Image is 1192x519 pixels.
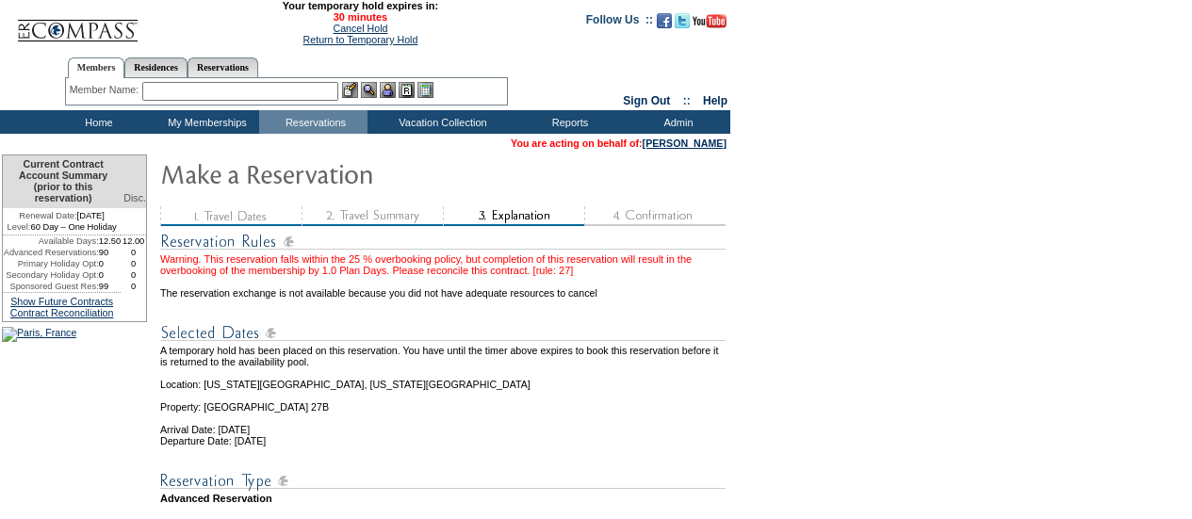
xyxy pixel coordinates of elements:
td: 0 [121,281,146,292]
td: Sponsored Guest Res: [3,281,99,292]
td: The reservation exchange is not available because you did not have adequate resources to cancel [160,276,728,299]
img: Make Reservation [160,154,537,192]
span: Level: [8,221,31,233]
a: Show Future Contracts [10,296,113,307]
img: Follow us on Twitter [675,13,690,28]
img: Reservation Dates [160,321,726,345]
span: 30 minutes [148,11,572,23]
img: Reservations [399,82,415,98]
a: Reservations [188,57,258,77]
span: :: [683,94,691,107]
td: Follow Us :: [586,11,653,34]
td: Reports [514,110,622,134]
img: b_calculator.gif [417,82,433,98]
a: Residences [124,57,188,77]
a: Follow us on Twitter [675,19,690,30]
span: You are acting on behalf of: [511,138,727,149]
td: 60 Day – One Holiday [3,221,121,235]
td: 0 [121,269,146,281]
img: step3_state2.gif [443,206,584,226]
td: 12.00 [121,235,146,247]
a: Help [703,94,727,107]
div: Member Name: [70,82,142,98]
img: subTtlResRules.gif [160,230,726,253]
img: step2_state3.gif [302,206,443,226]
td: Advanced Reservation [160,493,728,504]
img: Paris, France [2,327,76,342]
a: Members [68,57,125,78]
img: Compass Home [16,4,139,42]
img: Reservation Type [160,469,726,493]
a: Cancel Hold [333,23,387,34]
td: Admin [622,110,730,134]
td: [DATE] [3,208,121,221]
td: 0 [99,269,122,281]
img: step1_state3.gif [160,206,302,226]
img: Subscribe to our YouTube Channel [693,14,727,28]
td: Advanced Reservations: [3,247,99,258]
img: Impersonate [380,82,396,98]
td: My Memberships [151,110,259,134]
a: Subscribe to our YouTube Channel [693,19,727,30]
td: 12.50 [99,235,122,247]
td: Arrival Date: [DATE] [160,413,728,435]
a: Contract Reconciliation [10,307,114,318]
span: Disc. [123,192,146,203]
td: 0 [121,247,146,258]
td: Departure Date: [DATE] [160,435,728,446]
td: Available Days: [3,235,99,247]
img: step4_state1.gif [584,206,726,226]
div: Warning. This reservation falls within the 25 % overbooking policy, but completion of this reserv... [160,253,728,276]
td: Reservations [259,110,367,134]
td: A temporary hold has been placed on this reservation. You have until the timer above expires to b... [160,345,728,367]
a: Sign Out [623,94,670,107]
td: 90 [99,247,122,258]
td: Property: [GEOGRAPHIC_DATA] 27B [160,390,728,413]
a: [PERSON_NAME] [643,138,727,149]
span: Renewal Date: [19,210,76,221]
td: Location: [US_STATE][GEOGRAPHIC_DATA], [US_STATE][GEOGRAPHIC_DATA] [160,367,728,390]
td: 99 [99,281,122,292]
td: Home [42,110,151,134]
img: Become our fan on Facebook [657,13,672,28]
a: Become our fan on Facebook [657,19,672,30]
a: Return to Temporary Hold [303,34,418,45]
td: Primary Holiday Opt: [3,258,99,269]
td: 0 [99,258,122,269]
td: Vacation Collection [367,110,514,134]
td: Current Contract Account Summary (prior to this reservation) [3,155,121,208]
td: Secondary Holiday Opt: [3,269,99,281]
td: 0 [121,258,146,269]
img: View [361,82,377,98]
img: b_edit.gif [342,82,358,98]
